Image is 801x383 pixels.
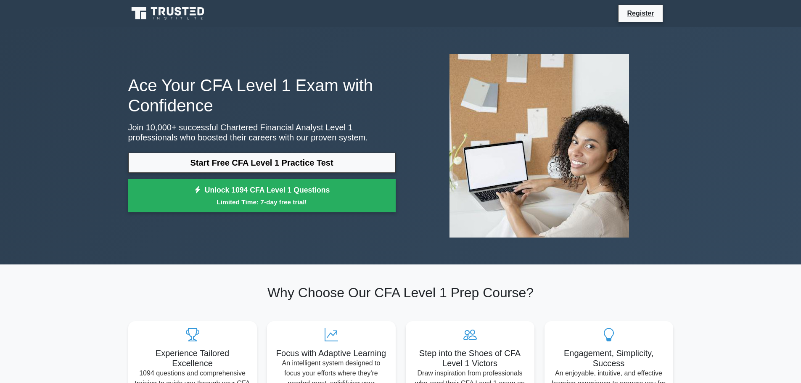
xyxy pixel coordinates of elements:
[128,75,396,116] h1: Ace Your CFA Level 1 Exam with Confidence
[128,122,396,143] p: Join 10,000+ successful Chartered Financial Analyst Level 1 professionals who boosted their caree...
[274,348,389,358] h5: Focus with Adaptive Learning
[412,348,528,368] h5: Step into the Shoes of CFA Level 1 Victors
[128,179,396,213] a: Unlock 1094 CFA Level 1 QuestionsLimited Time: 7-day free trial!
[135,348,250,368] h5: Experience Tailored Excellence
[622,8,659,18] a: Register
[128,285,673,301] h2: Why Choose Our CFA Level 1 Prep Course?
[551,348,666,368] h5: Engagement, Simplicity, Success
[139,197,385,207] small: Limited Time: 7-day free trial!
[128,153,396,173] a: Start Free CFA Level 1 Practice Test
